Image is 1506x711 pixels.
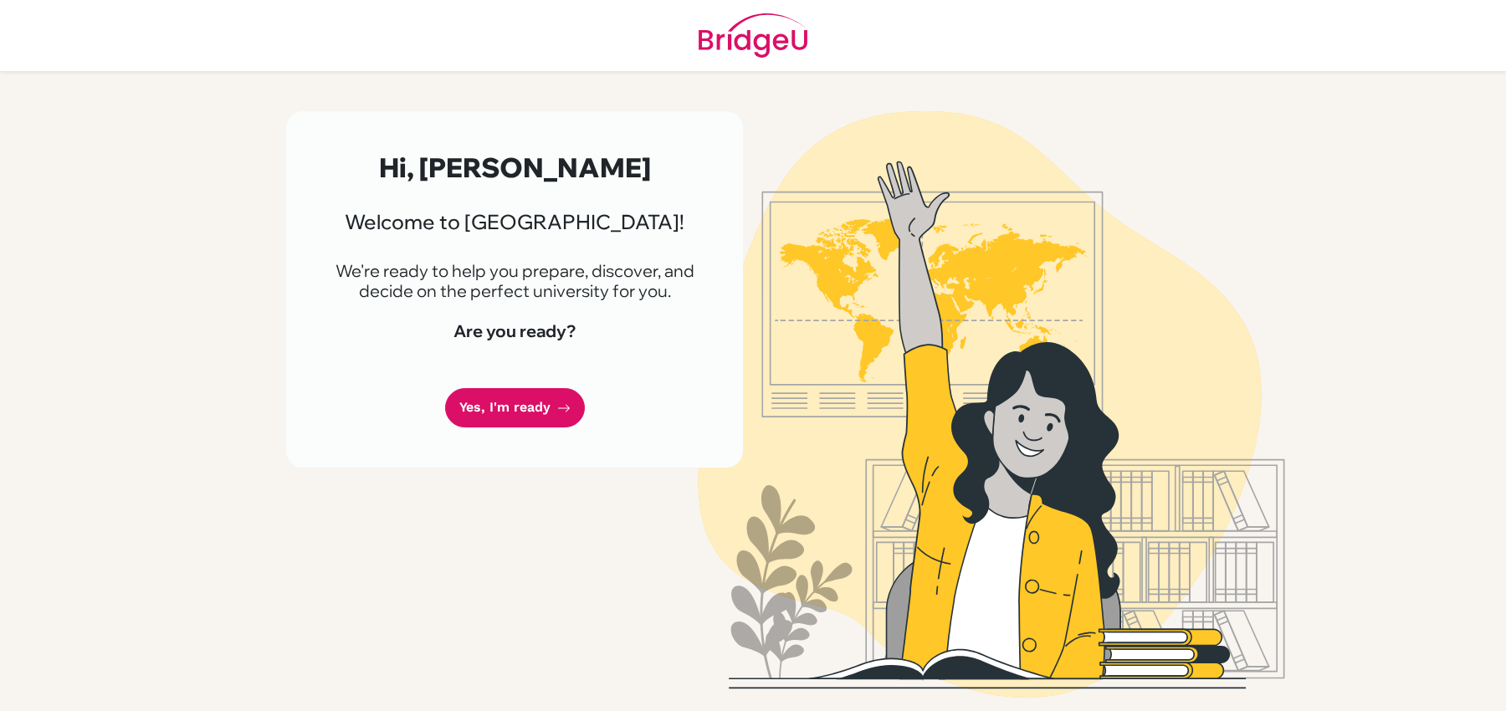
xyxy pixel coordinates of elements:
h2: Hi, [PERSON_NAME] [326,151,703,183]
img: Welcome to Bridge U [515,111,1468,698]
h4: Are you ready? [326,321,703,341]
p: We're ready to help you prepare, discover, and decide on the perfect university for you. [326,261,703,301]
a: Yes, I'm ready [445,388,585,427]
h3: Welcome to [GEOGRAPHIC_DATA]! [326,210,703,234]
